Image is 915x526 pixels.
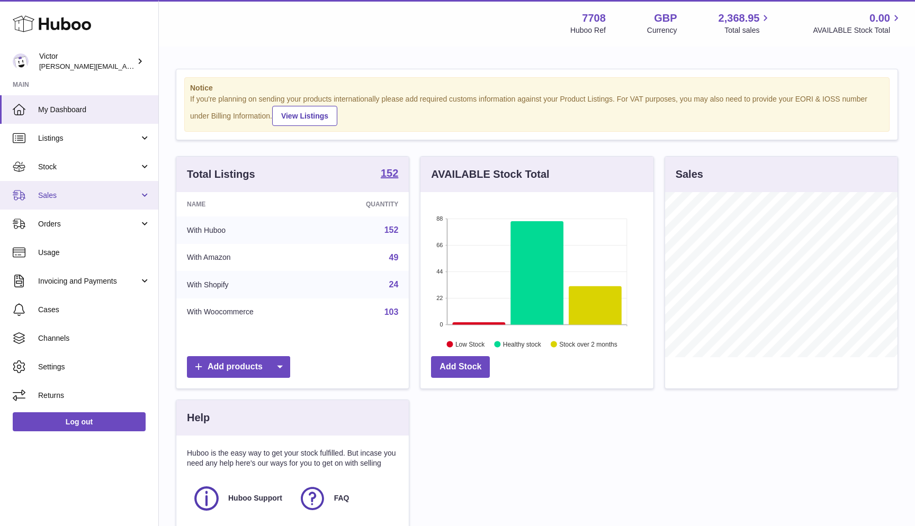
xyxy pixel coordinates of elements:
[389,280,399,289] a: 24
[192,484,288,513] a: Huboo Support
[503,340,542,348] text: Healthy stock
[272,106,337,126] a: View Listings
[39,51,134,71] div: Victor
[38,105,150,115] span: My Dashboard
[187,167,255,182] h3: Total Listings
[560,340,617,348] text: Stock over 2 months
[647,25,677,35] div: Currency
[431,356,490,378] a: Add Stock
[13,53,29,69] img: victor@erbology.co
[13,412,146,431] a: Log out
[176,271,321,298] td: With Shopify
[455,340,485,348] text: Low Stock
[437,215,443,222] text: 88
[190,94,884,126] div: If you're planning on sending your products internationally please add required customs informati...
[384,307,399,316] a: 103
[654,11,677,25] strong: GBP
[298,484,393,513] a: FAQ
[334,493,349,503] span: FAQ
[38,276,139,286] span: Invoicing and Payments
[719,11,760,25] span: 2,368.95
[38,162,139,172] span: Stock
[176,298,321,326] td: With Woocommerce
[38,391,150,401] span: Returns
[38,133,139,143] span: Listings
[724,25,772,35] span: Total sales
[38,305,150,315] span: Cases
[38,333,150,343] span: Channels
[38,362,150,372] span: Settings
[321,192,409,216] th: Quantity
[570,25,606,35] div: Huboo Ref
[176,216,321,244] td: With Huboo
[190,83,884,93] strong: Notice
[39,62,212,70] span: [PERSON_NAME][EMAIL_ADDRESS][DOMAIN_NAME]
[176,244,321,271] td: With Amazon
[381,168,398,180] a: 152
[38,219,139,229] span: Orders
[176,192,321,216] th: Name
[869,11,890,25] span: 0.00
[437,295,443,301] text: 22
[431,167,549,182] h3: AVAILABLE Stock Total
[813,25,902,35] span: AVAILABLE Stock Total
[187,356,290,378] a: Add products
[719,11,772,35] a: 2,368.95 Total sales
[813,11,902,35] a: 0.00 AVAILABLE Stock Total
[384,225,399,234] a: 152
[437,242,443,248] text: 66
[389,253,399,262] a: 49
[582,11,606,25] strong: 7708
[187,448,398,468] p: Huboo is the easy way to get your stock fulfilled. But incase you need any help here's our ways f...
[38,191,139,201] span: Sales
[440,321,443,328] text: 0
[437,268,443,275] text: 44
[381,168,398,178] strong: 152
[38,248,150,258] span: Usage
[187,411,210,425] h3: Help
[228,493,282,503] span: Huboo Support
[676,167,703,182] h3: Sales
